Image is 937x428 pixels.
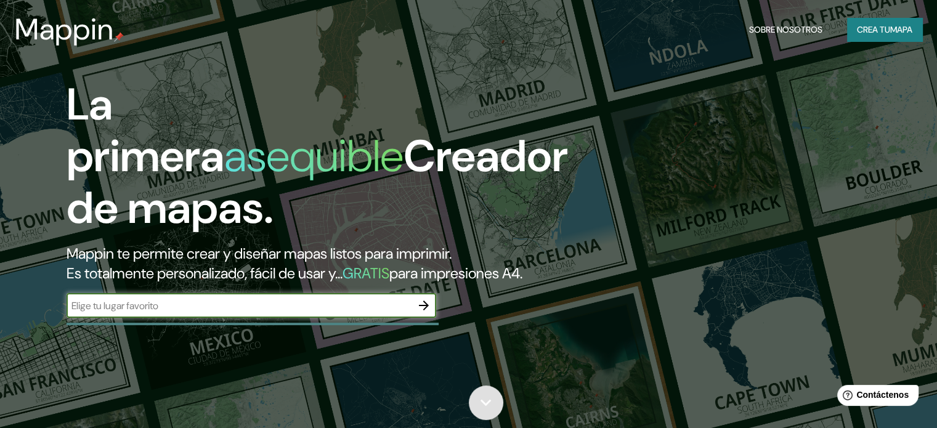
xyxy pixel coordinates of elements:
font: Sobre nosotros [749,24,822,35]
font: Mappin [15,10,114,49]
font: mapa [890,24,912,35]
button: Crea tumapa [847,18,922,41]
img: pin de mapeo [114,32,124,42]
font: La primera [67,76,224,185]
font: Creador de mapas. [67,127,568,236]
font: Es totalmente personalizado, fácil de usar y... [67,264,343,283]
font: GRATIS [343,264,389,283]
font: Crea tu [857,24,890,35]
font: asequible [224,127,404,185]
font: Mappin te permite crear y diseñar mapas listos para imprimir. [67,244,452,263]
input: Elige tu lugar favorito [67,299,412,313]
iframe: Lanzador de widgets de ayuda [827,380,923,414]
font: para impresiones A4. [389,264,522,283]
button: Sobre nosotros [744,18,827,41]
